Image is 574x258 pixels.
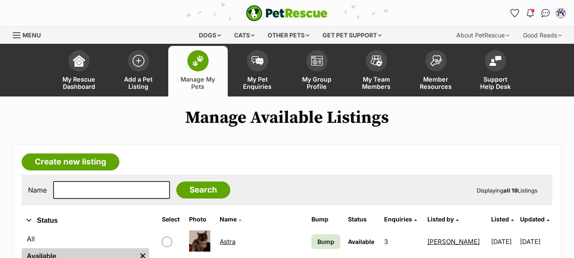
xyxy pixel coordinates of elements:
[317,237,334,246] span: Bump
[28,186,47,194] label: Name
[384,215,412,223] span: translation missing: en.admin.listings.index.attributes.enquiries
[557,9,565,17] img: Hayley Barton profile pic
[541,9,550,17] img: chat-41dd97257d64d25036548639549fe6c8038ab92f7586957e7f3b1b290dea8141.svg
[450,27,515,44] div: About PetRescue
[220,215,241,223] a: Name
[508,6,568,20] ul: Account quick links
[406,46,466,96] a: Member Resources
[539,6,552,20] a: Conversations
[246,5,328,21] a: PetRescue
[311,234,340,249] a: Bump
[262,27,315,44] div: Other pets
[287,46,347,96] a: My Group Profile
[298,76,336,90] span: My Group Profile
[427,215,454,223] span: Listed by
[370,55,382,66] img: team-members-icon-5396bd8760b3fe7c0b43da4ab00e1e3bb1a5d9ba89233759b79545d2d3fc5d0d.svg
[520,227,551,256] td: [DATE]
[554,6,568,20] button: My account
[489,56,501,66] img: help-desk-icon-fdf02630f3aa405de69fd3d07c3f3aa587a6932b1a1747fa1d2bba05be0121f9.svg
[381,227,423,256] td: 3
[427,215,458,223] a: Listed by
[158,213,185,226] th: Select
[508,6,522,20] a: Favourites
[252,56,263,65] img: pet-enquiries-icon-7e3ad2cf08bfb03b45e93fb7055b45f3efa6380592205ae92323e6603595dc1f.svg
[193,27,227,44] div: Dogs
[357,76,396,90] span: My Team Members
[176,181,230,198] input: Search
[317,27,387,44] div: Get pet support
[60,76,98,90] span: My Rescue Dashboard
[246,5,328,21] img: logo-e224e6f780fb5917bec1dbf3a21bbac754714ae5b6737aabdf751b685950b380.svg
[488,227,519,256] td: [DATE]
[517,27,568,44] div: Good Reads
[427,238,480,246] a: [PERSON_NAME]
[503,187,517,194] strong: all 19
[430,55,442,66] img: member-resources-icon-8e73f808a243e03378d46382f2149f9095a855e16c252ad45f914b54edf8863c.svg
[179,76,217,90] span: Manage My Pets
[308,213,343,226] th: Bump
[238,76,277,90] span: My Pet Enquiries
[476,76,515,90] span: Support Help Desk
[491,215,509,223] span: Listed
[220,238,235,246] a: Astra
[192,55,204,66] img: manage-my-pets-icon-02211641906a0b7f246fdf0571729dbe1e7629f14944591b6c1af311fb30b64b.svg
[523,6,537,20] button: Notifications
[119,76,158,90] span: Add a Pet Listing
[491,215,514,223] a: Listed
[109,46,168,96] a: Add a Pet Listing
[311,56,323,66] img: group-profile-icon-3fa3cf56718a62981997c0bc7e787c4b2cf8bcc04b72c1350f741eb67cf2f40e.svg
[133,55,144,67] img: add-pet-listing-icon-0afa8454b4691262ce3f59096e99ab1cd57d4a30225e0717b998d2c9b9846f56.svg
[466,46,525,96] a: Support Help Desk
[345,213,380,226] th: Status
[520,215,549,223] a: Updated
[527,9,534,17] img: notifications-46538b983faf8c2785f20acdc204bb7945ddae34d4c08c2a6579f10ce5e182be.svg
[477,187,537,194] span: Displaying Listings
[73,55,85,67] img: dashboard-icon-eb2f2d2d3e046f16d808141f083e7271f6b2e854fb5c12c21221c1fb7104beca.svg
[22,153,119,170] a: Create new listing
[228,27,260,44] div: Cats
[417,76,455,90] span: Member Resources
[347,46,406,96] a: My Team Members
[186,213,216,226] th: Photo
[228,46,287,96] a: My Pet Enquiries
[22,215,149,226] button: Status
[13,27,47,42] a: Menu
[348,238,374,245] span: Available
[520,215,545,223] span: Updated
[49,46,109,96] a: My Rescue Dashboard
[23,31,41,39] span: Menu
[384,215,417,223] a: Enquiries
[168,46,228,96] a: Manage My Pets
[22,231,149,247] a: All
[220,215,237,223] span: Name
